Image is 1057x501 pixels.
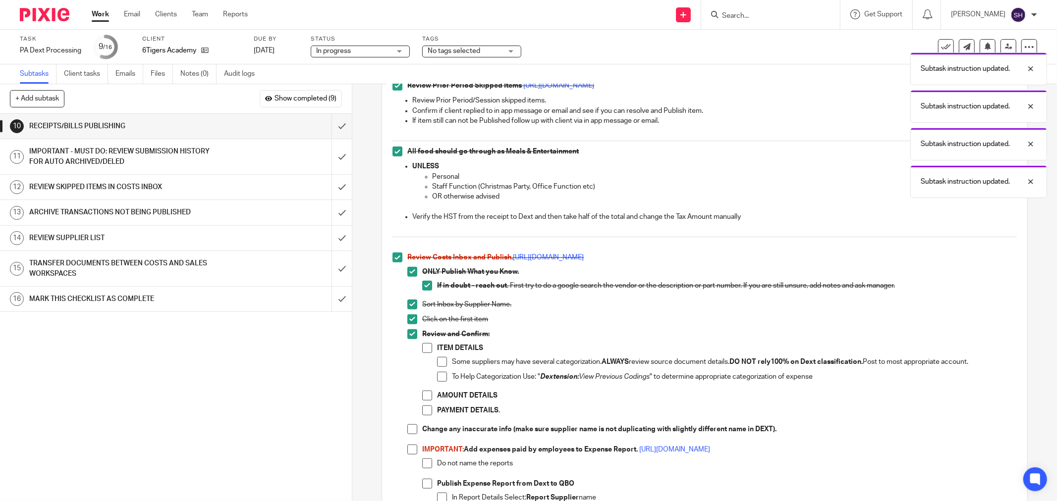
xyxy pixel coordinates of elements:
p: Sort Inbox by Supplier Name. [422,300,1017,309]
p: If item still can not be Published follow up with client via in app message or email. [412,116,1017,126]
small: /16 [104,45,112,50]
p: Subtask instruction updated. [921,64,1010,74]
strong: Add expenses paid by employees to Expense Report. [422,446,638,453]
strong: UNLESS [412,163,439,170]
strong: All food should go through as Meals & Entertainment [407,148,579,155]
p: . First try to do a google search the vendor or the description or part number. If you are still ... [437,281,1017,291]
div: 12 [10,180,24,194]
p: OR otherwise advised [432,192,1017,201]
div: 16 [10,292,24,306]
h1: IMPORTANT - MUST DO: REVIEW SUBMISSION HISTORY FOR AUTO ARCHIVED/DELED [29,144,224,169]
strong: PAYMENT DETAILS [437,407,499,414]
p: Confirm if client replied to in app message or email and see if you can resolve and Publish item. [412,106,1017,116]
div: 10 [10,119,24,133]
em: Dextension: [540,373,579,380]
strong: ITEM DETAILS [437,345,483,351]
div: 14 [10,231,24,245]
a: Subtasks [20,64,56,84]
p: Subtask instruction updated. [921,101,1010,111]
strong: ALWAYS [602,358,629,365]
div: 15 [10,262,24,276]
strong: . [407,254,513,261]
strong: Publish Expense Report from Dext to QBO [437,480,574,487]
em: View Previous Codings [579,373,650,380]
h1: REVIEW SKIPPED ITEMS IN COSTS INBOX [29,180,224,195]
a: Audit logs [224,64,262,84]
p: Subtask instruction updated. [921,139,1010,149]
span: [DATE] [254,47,275,54]
a: [URL][DOMAIN_NAME] [523,82,594,89]
p: Some suppliers may have several categorization. review source document details. Post to most appr... [452,357,1017,367]
label: Status [311,35,410,43]
strong: If in doubt - reach out [437,282,507,289]
label: Task [20,35,81,43]
span: IMPORTANT: [422,446,464,453]
div: 11 [10,150,24,164]
strong: Report Supplier [526,494,579,501]
h1: RECEIPTS/BILLS PUBLISHING [29,119,224,134]
a: Clients [155,9,177,19]
a: Work [92,9,109,19]
strong: Change any inaccurate info (make sure supplier name is not duplicating with slightly different na... [422,426,777,433]
a: [URL][DOMAIN_NAME] [513,254,584,261]
label: Tags [422,35,521,43]
label: Client [142,35,241,43]
p: . [437,405,1017,415]
strong: Review and Confirm: [422,331,490,338]
span: Review Costs Inbox and Publish [407,254,511,261]
span: No tags selected [428,48,480,54]
a: Client tasks [64,64,108,84]
a: Email [124,9,140,19]
button: + Add subtask [10,90,64,107]
strong: AMOUNT DETAILS [437,392,498,399]
a: [URL][DOMAIN_NAME] [639,446,710,453]
h1: MARK THIS CHECKLIST AS COMPLETE [29,292,224,306]
span: In progress [316,48,351,54]
p: Click on the first item [422,314,1017,324]
p: To Help Categorization Use: " " to determine appropriate categorization of expense [452,372,1017,382]
span: Show completed (9) [275,95,336,103]
a: Emails [115,64,143,84]
p: Review Prior Period/Session skipped items. [412,96,1017,105]
img: svg%3E [1010,7,1026,23]
p: Staff Function (Christmas Party, Office Function etc) [432,182,1017,192]
h1: TRANSFER DOCUMENTS BETWEEN COSTS AND SALES WORKSPACES [29,256,224,281]
div: PA Dext Processing [20,46,81,55]
button: Show completed (9) [260,90,342,107]
a: Notes (0) [180,64,217,84]
p: Verify the HST from the receipt to Dext and then take half of the total and change the Tax Amount... [412,212,1017,222]
div: 13 [10,206,24,220]
label: Due by [254,35,298,43]
strong: DO NOT rely100% on Dext classification. [729,358,863,365]
div: 9 [99,41,112,52]
p: Personal [432,172,1017,182]
strong: ONLY Publish What you Know. [422,268,519,275]
p: 6Tigers Academy [142,46,196,55]
h1: REVIEW SUPPLIER LIST [29,231,224,246]
p: Subtask instruction updated. [921,177,1010,187]
a: Team [192,9,208,19]
img: Pixie [20,8,69,21]
strong: Review Prior Period Skipped Items [407,82,522,89]
a: Files [151,64,173,84]
h1: ARCHIVE TRANSACTIONS NOT BEING PUBLISHED [29,205,224,220]
a: Reports [223,9,248,19]
p: Do not name the reports [437,458,1017,468]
